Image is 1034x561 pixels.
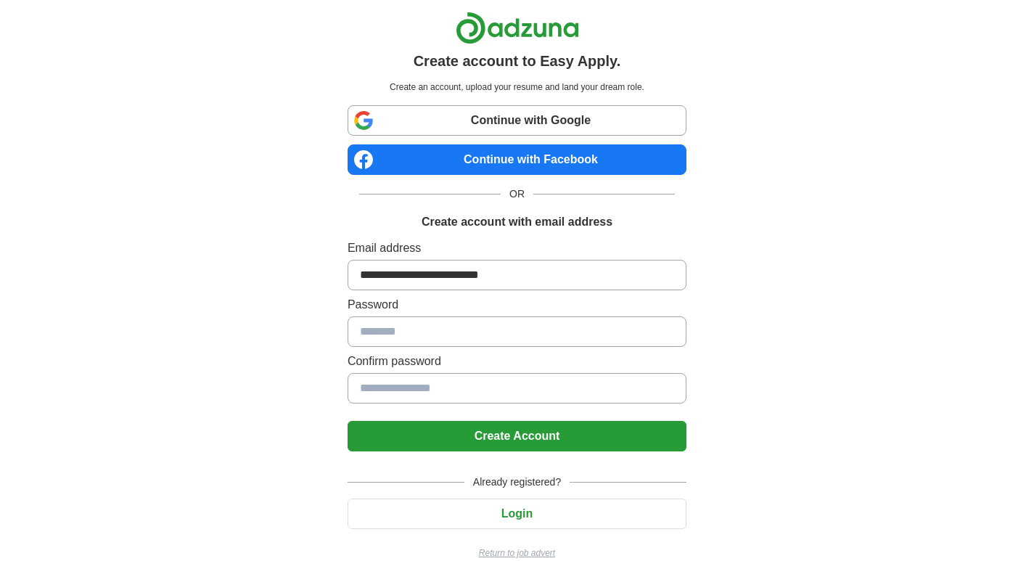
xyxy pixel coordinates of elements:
[422,213,612,231] h1: Create account with email address
[501,187,533,202] span: OR
[348,105,686,136] a: Continue with Google
[456,12,579,44] img: Adzuna logo
[348,421,686,451] button: Create Account
[348,144,686,175] a: Continue with Facebook
[348,507,686,520] a: Login
[348,239,686,257] label: Email address
[348,296,686,314] label: Password
[350,81,684,94] p: Create an account, upload your resume and land your dream role.
[464,475,570,490] span: Already registered?
[348,546,686,560] a: Return to job advert
[348,353,686,370] label: Confirm password
[348,499,686,529] button: Login
[414,50,621,72] h1: Create account to Easy Apply.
